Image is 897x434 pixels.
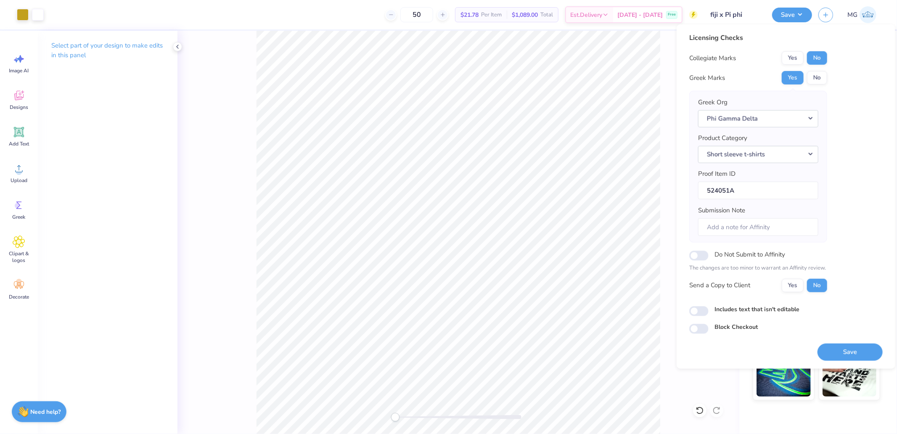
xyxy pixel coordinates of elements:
button: Phi Gamma Delta [698,110,818,127]
button: No [807,71,827,85]
div: Accessibility label [391,413,400,421]
button: Yes [782,278,804,292]
input: Add a note for Affinity [698,218,818,236]
span: Free [668,12,676,18]
div: Collegiate Marks [689,53,736,63]
span: Image AI [9,67,29,74]
label: Do Not Submit to Affinity [714,249,785,260]
span: $1,089.00 [512,11,538,19]
button: No [807,51,827,65]
button: Yes [782,51,804,65]
input: – – [400,7,433,22]
p: The changes are too minor to warrant an Affinity review. [689,264,827,273]
span: Upload [11,177,27,184]
span: Est. Delivery [570,11,602,19]
div: Licensing Checks [689,33,827,43]
span: $21.78 [460,11,479,19]
button: Short sleeve t-shirts [698,146,818,163]
span: Total [540,11,553,19]
button: Save [818,343,883,360]
p: Select part of your design to make edits in this panel [51,41,164,60]
img: Michael Galon [860,6,876,23]
label: Block Checkout [714,323,758,331]
span: [DATE] - [DATE] [617,11,663,19]
a: MG [844,6,880,23]
span: Designs [10,104,28,111]
span: Greek [13,214,26,220]
button: Yes [782,71,804,85]
label: Proof Item ID [698,169,736,179]
span: Clipart & logos [5,250,33,264]
label: Includes text that isn't editable [714,304,799,313]
strong: Need help? [31,408,61,416]
span: MG [847,10,857,20]
div: Greek Marks [689,73,725,83]
img: Glow in the Dark Ink [757,355,811,397]
img: Water based Ink [823,355,877,397]
span: Decorate [9,294,29,300]
label: Product Category [698,133,747,143]
button: Save [772,8,812,22]
span: Add Text [9,140,29,147]
button: No [807,278,827,292]
input: Untitled Design [704,6,766,23]
div: Send a Copy to Client [689,281,750,290]
span: Per Item [481,11,502,19]
label: Submission Note [698,206,745,215]
label: Greek Org [698,98,728,107]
